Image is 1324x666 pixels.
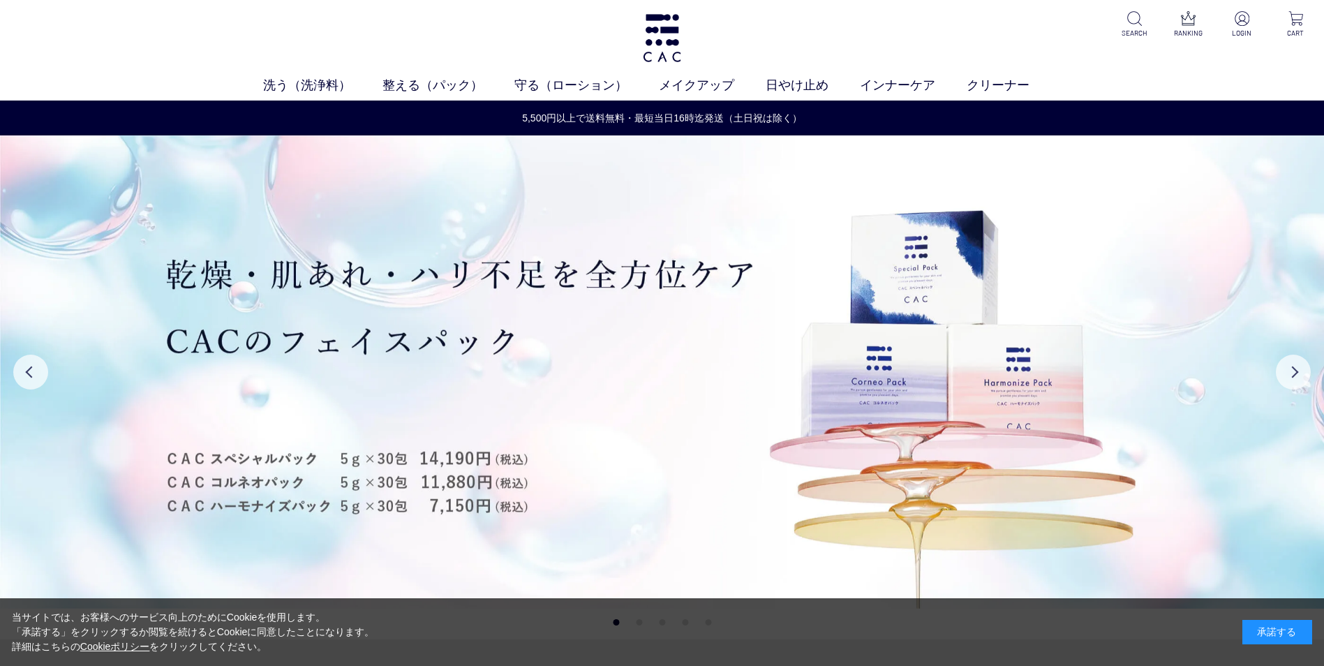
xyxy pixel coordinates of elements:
[1171,28,1205,38] p: RANKING
[1117,28,1152,38] p: SEARCH
[12,610,375,654] div: 当サイトでは、お客様へのサービス向上のためにCookieを使用します。 「承諾する」をクリックするか閲覧を続けるとCookieに同意したことになります。 詳細はこちらの をクリックしてください。
[1117,11,1152,38] a: SEARCH
[1171,11,1205,38] a: RANKING
[641,14,683,62] img: logo
[659,76,766,95] a: メイクアップ
[1276,355,1311,390] button: Next
[263,76,382,95] a: 洗う（洗浄料）
[13,355,48,390] button: Previous
[1242,620,1312,644] div: 承諾する
[1279,11,1313,38] a: CART
[1,111,1323,126] a: 5,500円以上で送料無料・最短当日16時迄発送（土日祝は除く）
[860,76,967,95] a: インナーケア
[382,76,514,95] a: 整える（パック）
[766,76,860,95] a: 日やけ止め
[80,641,150,652] a: Cookieポリシー
[514,76,659,95] a: 守る（ローション）
[1279,28,1313,38] p: CART
[967,76,1061,95] a: クリーナー
[1225,28,1259,38] p: LOGIN
[1225,11,1259,38] a: LOGIN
